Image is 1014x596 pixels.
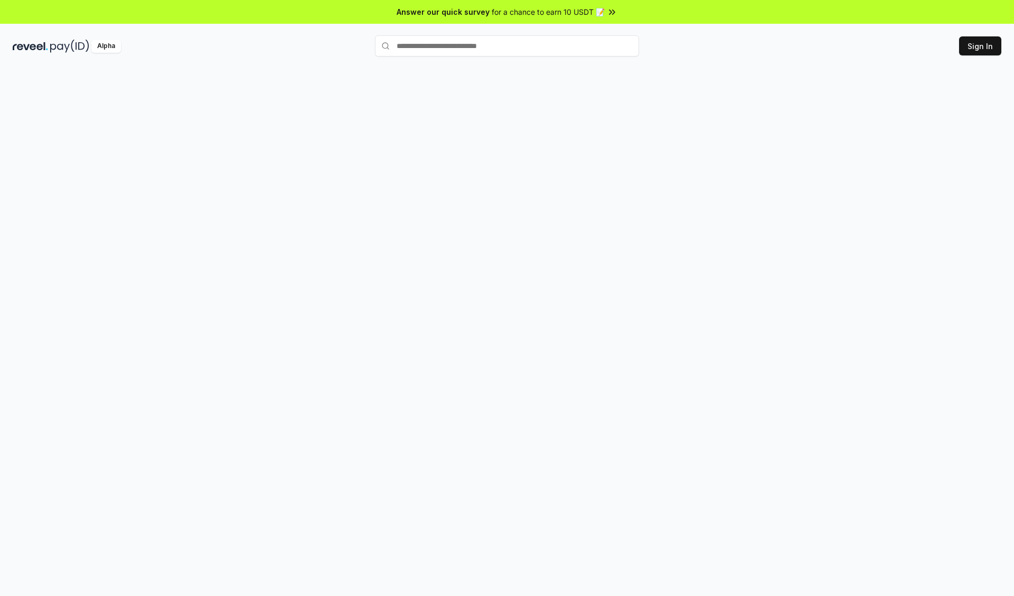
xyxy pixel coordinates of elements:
div: Alpha [91,40,121,53]
img: pay_id [50,40,89,53]
img: reveel_dark [13,40,48,53]
span: for a chance to earn 10 USDT 📝 [492,6,605,17]
span: Answer our quick survey [397,6,490,17]
button: Sign In [959,36,1001,55]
